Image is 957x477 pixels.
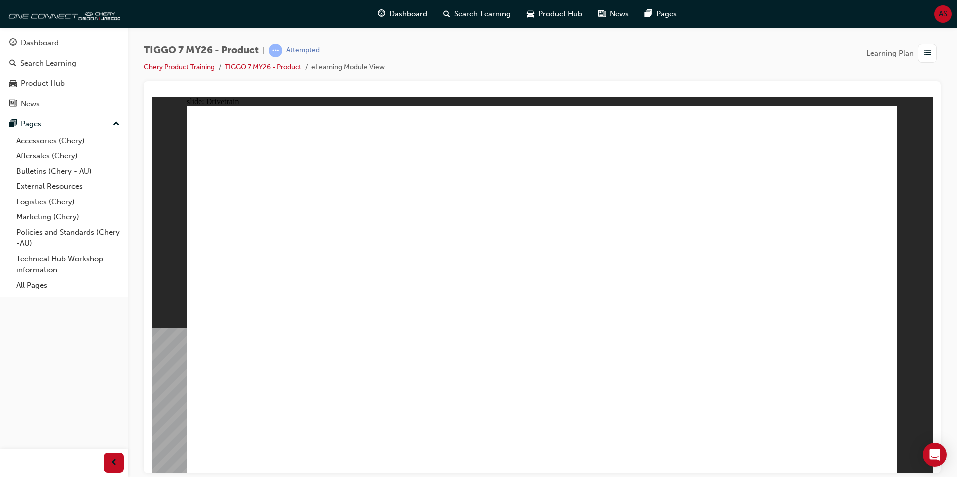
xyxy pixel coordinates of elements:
button: DashboardSearch LearningProduct HubNews [4,32,124,115]
a: Marketing (Chery) [12,209,124,225]
span: Search Learning [454,8,511,20]
a: Aftersales (Chery) [12,148,124,164]
span: AS [939,8,947,20]
a: search-iconSearch Learning [435,4,519,24]
a: news-iconNews [590,4,637,24]
a: Chery Product Training [144,63,215,71]
a: Dashboard [4,34,124,52]
span: Product Hub [538,8,582,20]
a: TIGGO 7 MY26 - Product [225,63,301,71]
span: learningRecordVerb_ATTEMPT-icon [269,44,282,57]
div: Pages [21,118,41,130]
button: Learning Plan [866,44,941,63]
span: | [263,45,265,56]
span: Pages [656,8,677,20]
span: Dashboard [389,8,427,20]
span: car-icon [9,79,17,88]
button: AS [934,5,952,23]
span: search-icon [9,59,16,68]
a: Product Hub [4,74,124,93]
span: TIGGO 7 MY26 - Product [144,45,259,56]
span: search-icon [443,8,450,20]
a: guage-iconDashboard [370,4,435,24]
a: Technical Hub Workshop information [12,251,124,278]
a: Bulletins (Chery - AU) [12,164,124,179]
span: car-icon [527,8,534,20]
span: guage-icon [378,8,385,20]
a: car-iconProduct Hub [519,4,590,24]
button: Pages [4,115,124,133]
div: Open Intercom Messenger [923,443,947,467]
span: pages-icon [645,8,652,20]
a: Logistics (Chery) [12,194,124,210]
span: guage-icon [9,39,17,48]
span: News [610,8,629,20]
div: Search Learning [20,58,76,69]
a: Policies and Standards (Chery -AU) [12,225,124,251]
div: Attempted [286,46,320,55]
li: eLearning Module View [311,62,385,73]
span: pages-icon [9,120,17,129]
a: Accessories (Chery) [12,133,124,149]
a: Search Learning [4,54,124,73]
span: Learning Plan [866,48,914,59]
a: pages-iconPages [637,4,685,24]
a: News [4,95,124,113]
a: All Pages [12,278,124,293]
span: prev-icon [110,457,118,469]
span: news-icon [598,8,606,20]
span: list-icon [924,47,931,60]
img: oneconnect [5,4,120,24]
span: news-icon [9,100,17,109]
div: Dashboard [21,37,59,49]
span: up-icon [113,118,120,131]
a: External Resources [12,179,124,194]
div: News [21,98,40,110]
div: Product Hub [21,78,65,89]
